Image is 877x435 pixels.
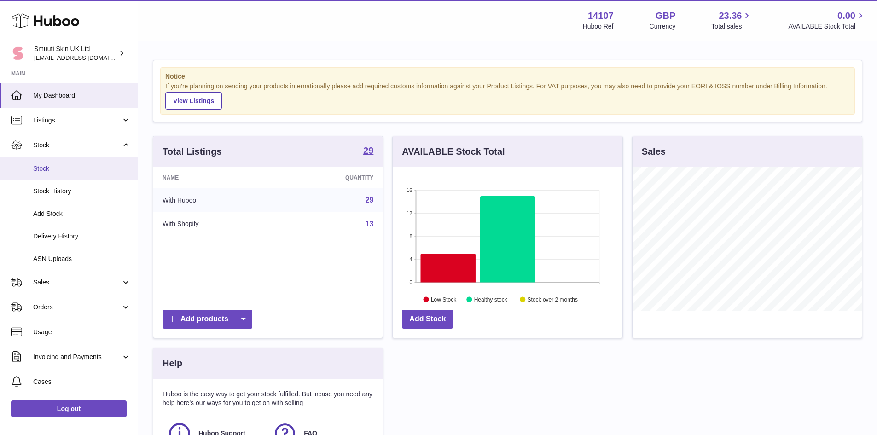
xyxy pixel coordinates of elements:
span: Delivery History [33,232,131,241]
a: Add Stock [402,310,453,329]
div: Currency [650,22,676,31]
text: 8 [410,233,412,239]
a: 23.36 Total sales [711,10,752,31]
p: Huboo is the easy way to get your stock fulfilled. But incase you need any help here's our ways f... [163,390,373,407]
span: 0.00 [837,10,855,22]
a: 0.00 AVAILABLE Stock Total [788,10,866,31]
td: With Huboo [153,188,277,212]
img: internalAdmin-14107@internal.huboo.com [11,46,25,60]
span: Listings [33,116,121,125]
span: Sales [33,278,121,287]
th: Quantity [277,167,383,188]
text: Stock over 2 months [528,296,578,302]
span: Orders [33,303,121,312]
a: Log out [11,400,127,417]
strong: 29 [363,146,373,155]
strong: Notice [165,72,850,81]
h3: Total Listings [163,145,222,158]
span: Total sales [711,22,752,31]
span: Invoicing and Payments [33,353,121,361]
span: Stock [33,164,131,173]
span: Add Stock [33,209,131,218]
a: 29 [363,146,373,157]
td: With Shopify [153,212,277,236]
span: 23.36 [719,10,742,22]
span: Stock History [33,187,131,196]
span: Stock [33,141,121,150]
a: Add products [163,310,252,329]
span: [EMAIL_ADDRESS][DOMAIN_NAME] [34,54,135,61]
strong: GBP [656,10,675,22]
text: 0 [410,279,412,285]
text: Healthy stock [474,296,508,302]
h3: Help [163,357,182,370]
strong: 14107 [588,10,614,22]
span: AVAILABLE Stock Total [788,22,866,31]
h3: AVAILABLE Stock Total [402,145,505,158]
th: Name [153,167,277,188]
text: 16 [407,187,412,193]
text: 4 [410,256,412,262]
div: Smuuti Skin UK Ltd [34,45,117,62]
div: If you're planning on sending your products internationally please add required customs informati... [165,82,850,110]
text: Low Stock [431,296,457,302]
span: ASN Uploads [33,255,131,263]
a: View Listings [165,92,222,110]
text: 12 [407,210,412,216]
h3: Sales [642,145,666,158]
a: 29 [366,196,374,204]
div: Huboo Ref [583,22,614,31]
a: 13 [366,220,374,228]
span: My Dashboard [33,91,131,100]
span: Usage [33,328,131,336]
span: Cases [33,377,131,386]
